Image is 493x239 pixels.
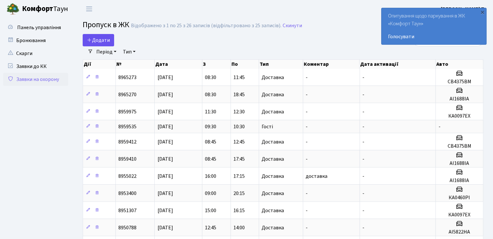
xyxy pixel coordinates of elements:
span: - [362,74,364,81]
span: Доставка [262,139,284,144]
span: Доставка [262,109,284,114]
span: [DATE] [157,155,173,163]
span: 08:45 [205,138,216,145]
a: Бронювання [3,34,68,47]
span: 16:15 [233,207,245,214]
span: [DATE] [157,190,173,197]
span: Доставка [262,156,284,162]
th: Тип [259,60,303,69]
th: Дата [155,60,202,69]
span: 12:30 [233,108,245,115]
h5: АІ1688ІА [438,160,480,166]
span: - [362,108,364,115]
span: 16:00 [205,173,216,180]
span: 08:45 [205,155,216,163]
span: 8965273 [118,74,136,81]
a: Заявки до КК [3,60,68,73]
h5: АІ1688ІА [438,177,480,184]
span: - [362,155,364,163]
span: [DATE] [157,207,173,214]
span: 8951307 [118,207,136,214]
h5: АІ5822НА [438,229,480,235]
th: З [202,60,230,69]
span: [DATE] [157,138,173,145]
a: Тип [120,46,138,57]
span: - [362,207,364,214]
span: 14:00 [233,224,245,231]
span: [DATE] [157,91,173,98]
span: [DATE] [157,173,173,180]
span: Панель управління [17,24,61,31]
span: - [306,224,308,231]
span: Пропуск в ЖК [83,19,129,30]
a: Скарги [3,47,68,60]
span: 11:30 [205,108,216,115]
div: × [479,9,486,15]
span: 15:00 [205,207,216,214]
span: - [306,108,308,115]
a: [PERSON_NAME] Т. [441,5,485,13]
a: Голосувати [388,33,480,40]
h5: КА0097ЕХ [438,113,480,119]
span: 20:15 [233,190,245,197]
span: Доставка [262,191,284,196]
span: 17:45 [233,155,245,163]
span: 8953400 [118,190,136,197]
span: 11:45 [233,74,245,81]
span: - [362,91,364,98]
span: - [306,91,308,98]
span: 09:00 [205,190,216,197]
span: Гості [262,124,273,129]
span: Доставка [262,208,284,213]
span: - [306,190,308,197]
span: 10:30 [233,123,245,130]
span: - [306,207,308,214]
span: - [362,224,364,231]
span: - [306,123,308,130]
span: - [306,138,308,145]
span: - [438,123,440,130]
span: 17:15 [233,173,245,180]
th: Дії [83,60,116,69]
h5: СВ4375ВМ [438,143,480,149]
span: 8959410 [118,155,136,163]
span: 8950788 [118,224,136,231]
span: - [362,123,364,130]
span: 8955022 [118,173,136,180]
span: [DATE] [157,224,173,231]
span: 09:30 [205,123,216,130]
span: 8959412 [118,138,136,145]
b: [PERSON_NAME] Т. [441,6,485,13]
a: Додати [83,34,114,46]
span: - [362,190,364,197]
span: - [306,74,308,81]
span: 18:45 [233,91,245,98]
span: 12:45 [233,138,245,145]
h5: АІ1688ІА [438,96,480,102]
div: Опитування щодо паркування в ЖК «Комфорт Таун» [381,8,486,44]
span: [DATE] [157,108,173,115]
h5: КА0460РІ [438,195,480,201]
div: Відображено з 1 по 25 з 26 записів (відфільтровано з 25 записів). [131,23,281,29]
span: 8959975 [118,108,136,115]
span: доставка [306,173,327,180]
h5: КА0097ЕХ [438,212,480,218]
a: Заявки на охорону [3,73,68,86]
span: - [306,155,308,163]
span: [DATE] [157,123,173,130]
th: Дата активації [359,60,436,69]
a: Скинути [283,23,302,29]
th: По [231,60,259,69]
span: [DATE] [157,74,173,81]
span: 08:30 [205,74,216,81]
span: 08:30 [205,91,216,98]
th: № [116,60,155,69]
span: Доставка [262,174,284,179]
span: 8965270 [118,91,136,98]
th: Авто [436,60,483,69]
span: - [362,138,364,145]
span: - [362,173,364,180]
span: Доставка [262,92,284,97]
span: 8959535 [118,123,136,130]
a: Період [94,46,119,57]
